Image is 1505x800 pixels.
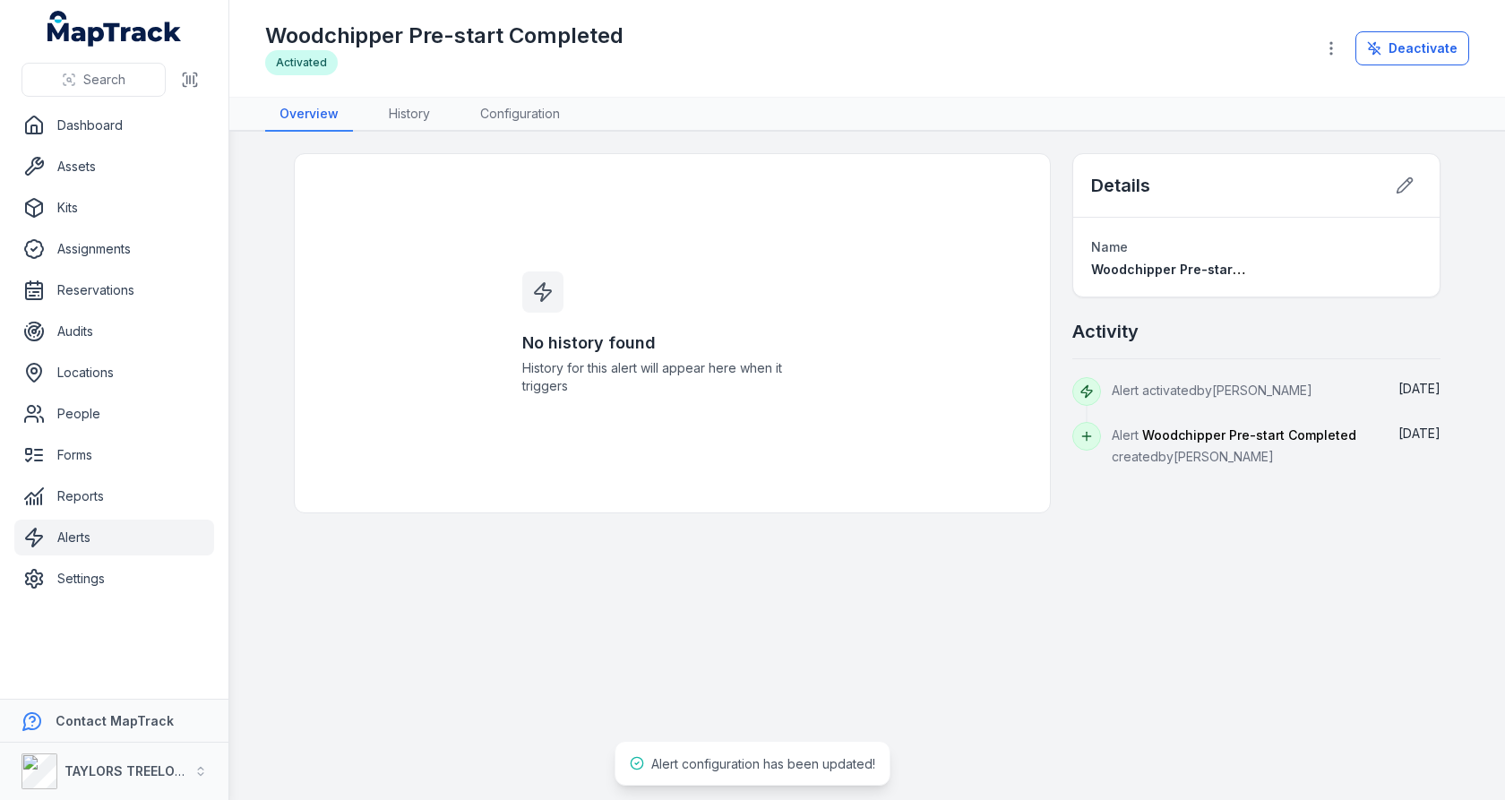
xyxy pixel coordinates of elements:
[1355,31,1469,65] button: Deactivate
[1091,262,1310,277] span: Woodchipper Pre-start Completed
[14,478,214,514] a: Reports
[522,359,823,395] span: History for this alert will appear here when it triggers
[265,98,353,132] a: Overview
[522,331,823,356] h3: No history found
[1398,426,1440,441] span: [DATE]
[21,63,166,97] button: Search
[14,272,214,308] a: Reservations
[1091,173,1150,198] h2: Details
[14,149,214,185] a: Assets
[14,314,214,349] a: Audits
[265,50,338,75] div: Activated
[1398,381,1440,396] time: 28/08/2025, 3:01:09 pm
[1091,239,1128,254] span: Name
[374,98,444,132] a: History
[14,561,214,597] a: Settings
[47,11,182,47] a: MapTrack
[1072,319,1139,344] h2: Activity
[1398,426,1440,441] time: 28/08/2025, 2:58:11 pm
[83,71,125,89] span: Search
[265,22,623,50] h1: Woodchipper Pre-start Completed
[14,437,214,473] a: Forms
[466,98,574,132] a: Configuration
[1398,381,1440,396] span: [DATE]
[14,190,214,226] a: Kits
[651,756,875,771] span: Alert configuration has been updated!
[1112,427,1356,464] span: Alert created by [PERSON_NAME]
[14,355,214,391] a: Locations
[64,763,214,778] strong: TAYLORS TREELOPPING
[14,231,214,267] a: Assignments
[14,108,214,143] a: Dashboard
[14,396,214,432] a: People
[1112,383,1312,398] span: Alert activated by [PERSON_NAME]
[1142,427,1356,443] span: Woodchipper Pre-start Completed
[56,713,174,728] strong: Contact MapTrack
[14,520,214,555] a: Alerts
